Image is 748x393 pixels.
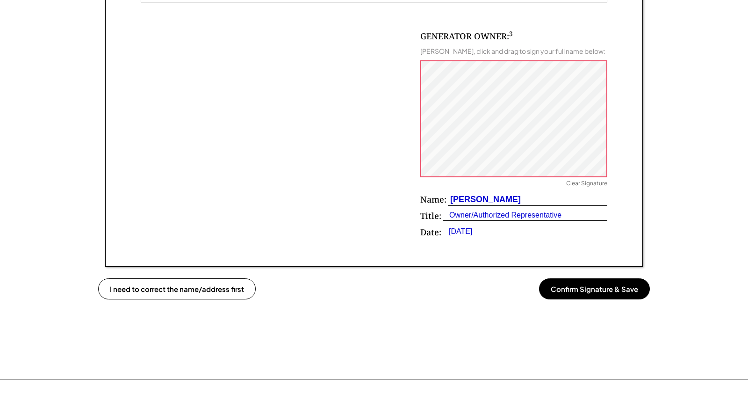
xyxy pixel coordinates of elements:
[443,210,561,220] div: Owner/Authorized Representative
[420,30,513,42] div: GENERATOR OWNER:
[448,194,521,205] div: [PERSON_NAME]
[566,180,607,189] div: Clear Signature
[420,210,441,222] div: Title:
[539,278,650,299] button: Confirm Signature & Save
[509,29,513,38] sup: 3
[420,226,441,238] div: Date:
[420,47,605,55] div: [PERSON_NAME], click and drag to sign your full name below:
[420,194,446,205] div: Name:
[98,278,256,299] button: I need to correct the name/address first
[443,226,472,237] div: [DATE]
